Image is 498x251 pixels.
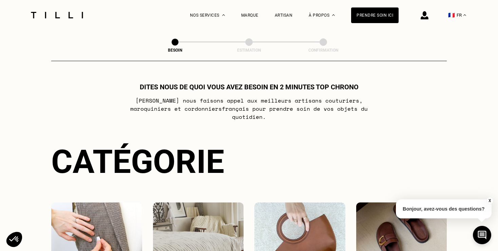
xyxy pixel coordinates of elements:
h1: Dites nous de quoi vous avez besoin en 2 minutes top chrono [140,83,359,91]
a: Prendre soin ici [351,7,399,23]
div: Besoin [141,48,209,53]
img: Logo du service de couturière Tilli [28,12,85,18]
a: Marque [241,13,258,18]
img: icône connexion [421,11,428,19]
div: Estimation [215,48,283,53]
img: Menu déroulant à propos [332,14,335,16]
img: menu déroulant [463,14,466,16]
div: Catégorie [51,143,447,181]
button: X [486,197,493,204]
span: 🇫🇷 [448,12,455,18]
a: Artisan [275,13,293,18]
p: [PERSON_NAME] nous faisons appel aux meilleurs artisans couturiers , maroquiniers et cordonniers ... [115,96,384,121]
img: Menu déroulant [222,14,225,16]
p: Bonjour, avez-vous des questions? [396,199,492,218]
div: Confirmation [289,48,357,53]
